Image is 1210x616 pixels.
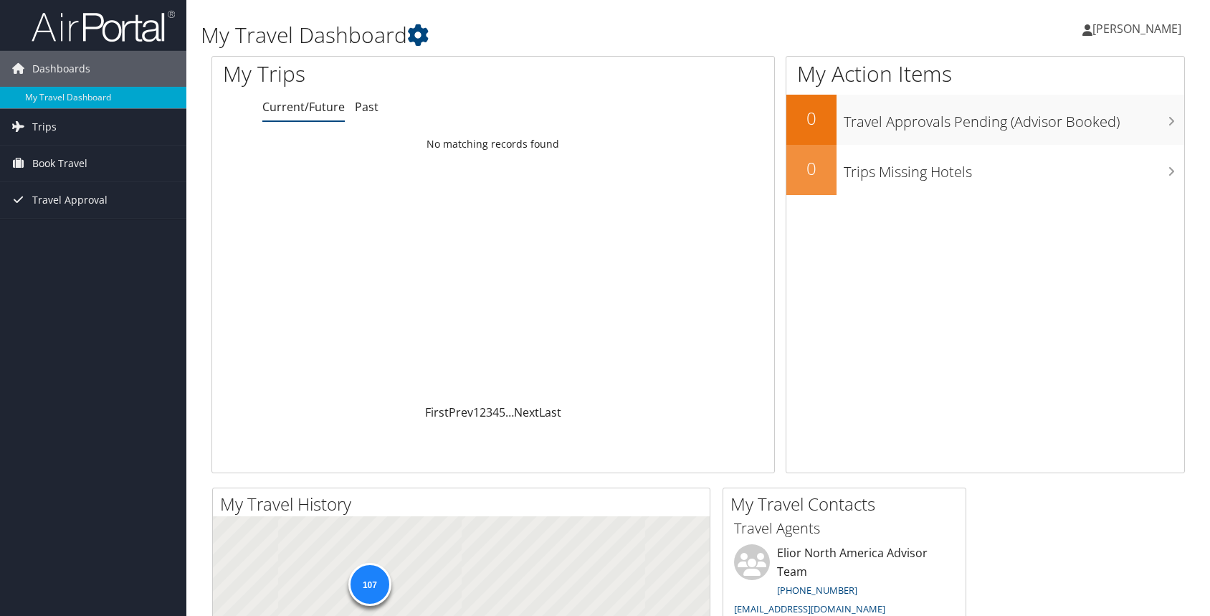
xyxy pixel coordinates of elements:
[730,492,966,516] h2: My Travel Contacts
[786,59,1184,89] h1: My Action Items
[786,95,1184,145] a: 0Travel Approvals Pending (Advisor Booked)
[449,404,473,420] a: Prev
[425,404,449,420] a: First
[32,146,87,181] span: Book Travel
[262,99,345,115] a: Current/Future
[505,404,514,420] span: …
[777,584,857,597] a: [PHONE_NUMBER]
[844,155,1184,182] h3: Trips Missing Hotels
[473,404,480,420] a: 1
[486,404,492,420] a: 3
[223,59,529,89] h1: My Trips
[539,404,561,420] a: Last
[480,404,486,420] a: 2
[734,518,955,539] h3: Travel Agents
[32,9,175,43] img: airportal-logo.png
[32,51,90,87] span: Dashboards
[1092,21,1181,37] span: [PERSON_NAME]
[32,182,108,218] span: Travel Approval
[348,563,391,606] div: 107
[220,492,710,516] h2: My Travel History
[844,105,1184,132] h3: Travel Approvals Pending (Advisor Booked)
[212,131,774,157] td: No matching records found
[1082,7,1196,50] a: [PERSON_NAME]
[499,404,505,420] a: 5
[32,109,57,145] span: Trips
[355,99,378,115] a: Past
[786,106,837,131] h2: 0
[734,602,885,615] a: [EMAIL_ADDRESS][DOMAIN_NAME]
[201,20,864,50] h1: My Travel Dashboard
[492,404,499,420] a: 4
[786,145,1184,195] a: 0Trips Missing Hotels
[514,404,539,420] a: Next
[786,156,837,181] h2: 0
